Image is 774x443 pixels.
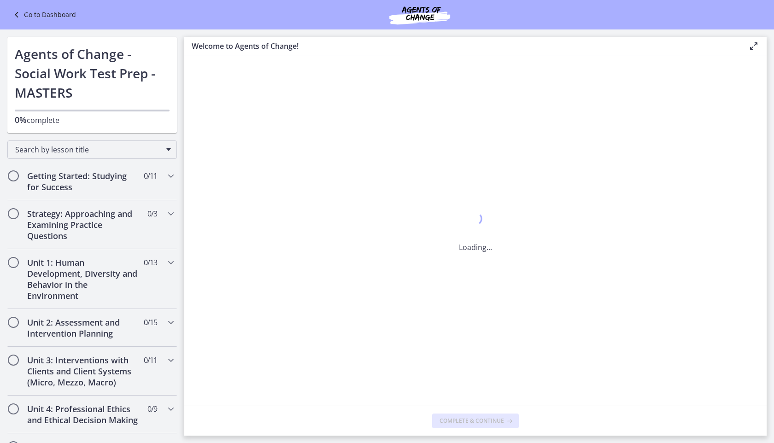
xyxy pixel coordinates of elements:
[432,414,519,428] button: Complete & continue
[15,114,27,125] span: 0%
[147,208,157,219] span: 0 / 3
[144,355,157,366] span: 0 / 11
[15,114,170,126] p: complete
[144,317,157,328] span: 0 / 15
[27,170,140,192] h2: Getting Started: Studying for Success
[364,4,475,26] img: Agents of Change
[27,403,140,426] h2: Unit 4: Professional Ethics and Ethical Decision Making
[27,317,140,339] h2: Unit 2: Assessment and Intervention Planning
[15,145,162,155] span: Search by lesson title
[144,257,157,268] span: 0 / 13
[27,208,140,241] h2: Strategy: Approaching and Examining Practice Questions
[459,210,492,231] div: 1
[440,417,504,425] span: Complete & continue
[15,44,170,102] h1: Agents of Change - Social Work Test Prep - MASTERS
[7,140,177,159] div: Search by lesson title
[11,9,76,20] a: Go to Dashboard
[144,170,157,181] span: 0 / 11
[459,242,492,253] p: Loading...
[192,41,733,52] h3: Welcome to Agents of Change!
[27,355,140,388] h2: Unit 3: Interventions with Clients and Client Systems (Micro, Mezzo, Macro)
[27,257,140,301] h2: Unit 1: Human Development, Diversity and Behavior in the Environment
[147,403,157,414] span: 0 / 9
